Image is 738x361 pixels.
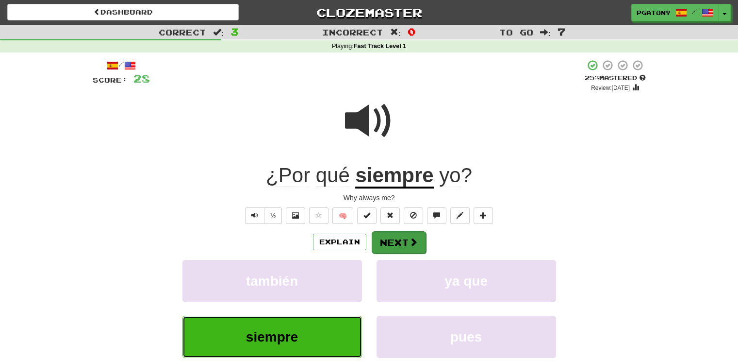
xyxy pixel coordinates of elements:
span: ? [434,164,472,187]
span: pgatony [637,8,671,17]
button: ya que [377,260,556,302]
span: 7 [558,26,566,37]
button: Next [372,231,426,254]
span: 0 [408,26,416,37]
button: Set this sentence to 100% Mastered (alt+m) [357,207,377,224]
button: Reset to 0% Mastered (alt+r) [380,207,400,224]
span: Score: [93,76,128,84]
span: siempre [246,329,298,344]
button: 🧠 [332,207,353,224]
span: ¿Por [266,164,310,187]
small: Review: [DATE] [591,85,630,91]
span: 3 [230,26,239,37]
span: To go [499,27,533,37]
span: : [390,28,401,36]
button: Show image (alt+x) [286,207,305,224]
a: pgatony / [631,4,719,21]
div: Text-to-speech controls [243,207,282,224]
span: Correct [159,27,206,37]
strong: Fast Track Level 1 [354,43,407,50]
span: 28 [133,72,150,85]
span: qué [316,164,350,187]
u: siempre [355,164,433,189]
button: Edit sentence (alt+d) [450,207,470,224]
button: también [182,260,362,302]
span: / [692,8,697,15]
button: Play sentence audio (ctl+space) [245,207,264,224]
span: yo [439,164,460,187]
a: Dashboard [7,4,239,20]
button: Discuss sentence (alt+u) [427,207,446,224]
span: 25 % [585,74,599,82]
span: ya que [444,274,488,289]
button: ½ [264,207,282,224]
span: también [246,274,298,289]
div: Why always me? [93,193,646,203]
div: Mastered [585,74,646,83]
button: Favorite sentence (alt+f) [309,207,328,224]
span: : [540,28,551,36]
div: / [93,59,150,71]
span: Incorrect [322,27,383,37]
button: Explain [313,234,366,250]
button: Add to collection (alt+a) [474,207,493,224]
span: : [213,28,224,36]
span: pues [450,329,482,344]
button: pues [377,316,556,358]
a: Clozemaster [253,4,485,21]
button: siempre [182,316,362,358]
button: Ignore sentence (alt+i) [404,207,423,224]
